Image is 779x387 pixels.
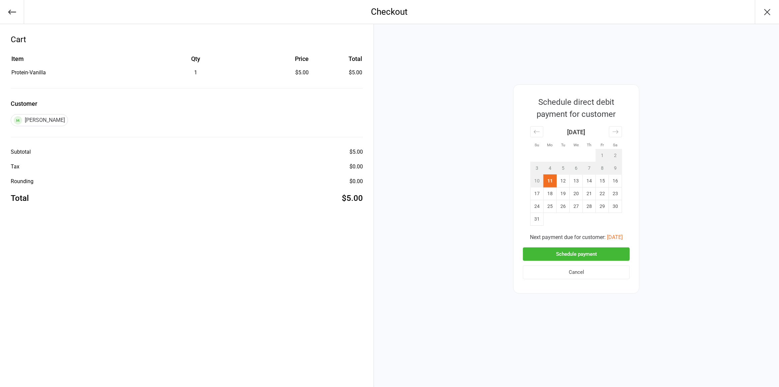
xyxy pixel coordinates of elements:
[607,233,623,241] button: [DATE]
[609,187,622,200] td: Saturday, August 23, 2025
[544,187,557,200] td: Monday, August 18, 2025
[557,187,570,200] td: Tuesday, August 19, 2025
[609,126,622,137] div: Move forward to switch to the next month.
[11,69,46,76] span: Protein-Vanilla
[601,143,604,147] small: Fr
[523,265,630,279] button: Cancel
[557,174,570,187] td: Tuesday, August 12, 2025
[342,192,363,204] div: $5.00
[140,54,252,68] th: Qty
[544,174,557,187] td: Selected. Monday, August 11, 2025
[557,200,570,213] td: Tuesday, August 26, 2025
[11,54,139,68] th: Item
[557,162,570,174] td: Not available. Tuesday, August 5, 2025
[252,54,309,63] div: Price
[349,177,363,185] div: $0.00
[583,174,596,187] td: Thursday, August 14, 2025
[570,174,583,187] td: Wednesday, August 13, 2025
[252,69,309,77] div: $5.00
[531,187,544,200] td: Sunday, August 17, 2025
[544,162,557,174] td: Not available. Monday, August 4, 2025
[583,162,596,174] td: Not available. Thursday, August 7, 2025
[609,149,622,162] td: Not available. Saturday, August 2, 2025
[11,99,363,108] label: Customer
[531,174,544,187] td: Not available. Sunday, August 10, 2025
[570,200,583,213] td: Wednesday, August 27, 2025
[535,143,539,147] small: Su
[11,192,29,204] div: Total
[311,54,362,68] th: Total
[596,149,609,162] td: Not available. Friday, August 1, 2025
[544,200,557,213] td: Monday, August 25, 2025
[11,177,33,185] div: Rounding
[609,174,622,187] td: Saturday, August 16, 2025
[596,200,609,213] td: Friday, August 29, 2025
[11,33,363,46] div: Cart
[523,247,630,261] button: Schedule payment
[349,163,363,171] div: $0.00
[531,213,544,225] td: Sunday, August 31, 2025
[596,162,609,174] td: Not available. Friday, August 8, 2025
[596,187,609,200] td: Friday, August 22, 2025
[547,143,553,147] small: Mo
[583,187,596,200] td: Thursday, August 21, 2025
[523,120,629,233] div: Calendar
[570,162,583,174] td: Not available. Wednesday, August 6, 2025
[561,143,565,147] small: Tu
[573,143,579,147] small: We
[530,126,543,137] div: Move backward to switch to the previous month.
[349,148,363,156] div: $5.00
[311,69,362,77] td: $5.00
[11,114,68,126] div: [PERSON_NAME]
[531,200,544,213] td: Sunday, August 24, 2025
[140,69,252,77] div: 1
[609,200,622,213] td: Saturday, August 30, 2025
[587,143,591,147] small: Th
[11,148,31,156] div: Subtotal
[523,233,630,241] div: Next payment due for customer:
[531,162,544,174] td: Not available. Sunday, August 3, 2025
[570,187,583,200] td: Wednesday, August 20, 2025
[567,129,585,136] strong: [DATE]
[11,163,19,171] div: Tax
[583,200,596,213] td: Thursday, August 28, 2025
[609,162,622,174] td: Not available. Saturday, August 9, 2025
[523,96,629,120] div: Schedule direct debit payment for customer
[613,143,617,147] small: Sa
[596,174,609,187] td: Friday, August 15, 2025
